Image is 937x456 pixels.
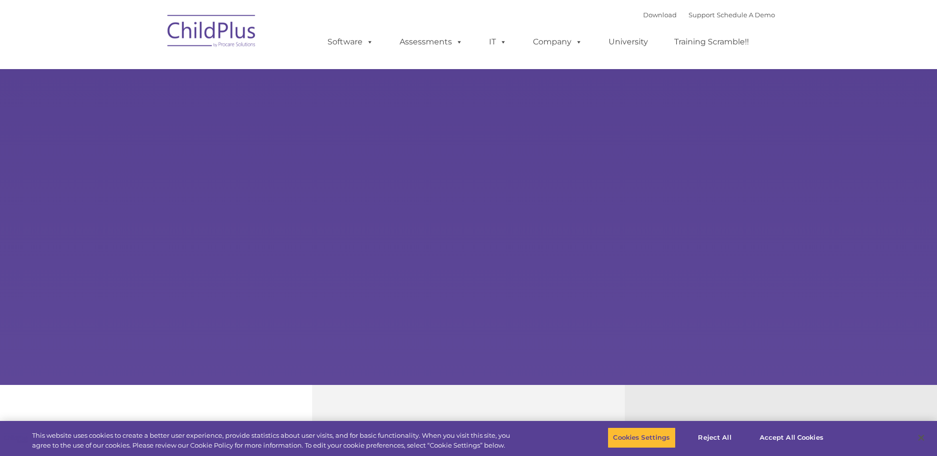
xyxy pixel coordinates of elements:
div: This website uses cookies to create a better user experience, provide statistics about user visit... [32,431,515,450]
button: Cookies Settings [608,427,675,448]
button: Reject All [684,427,746,448]
a: Software [318,32,383,52]
a: Schedule A Demo [717,11,775,19]
a: Assessments [390,32,473,52]
a: Training Scramble!! [664,32,759,52]
font: | [643,11,775,19]
button: Accept All Cookies [754,427,829,448]
a: Support [689,11,715,19]
a: Download [643,11,677,19]
img: ChildPlus by Procare Solutions [163,8,261,57]
button: Close [910,427,932,449]
a: University [599,32,658,52]
a: IT [479,32,517,52]
a: Company [523,32,592,52]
